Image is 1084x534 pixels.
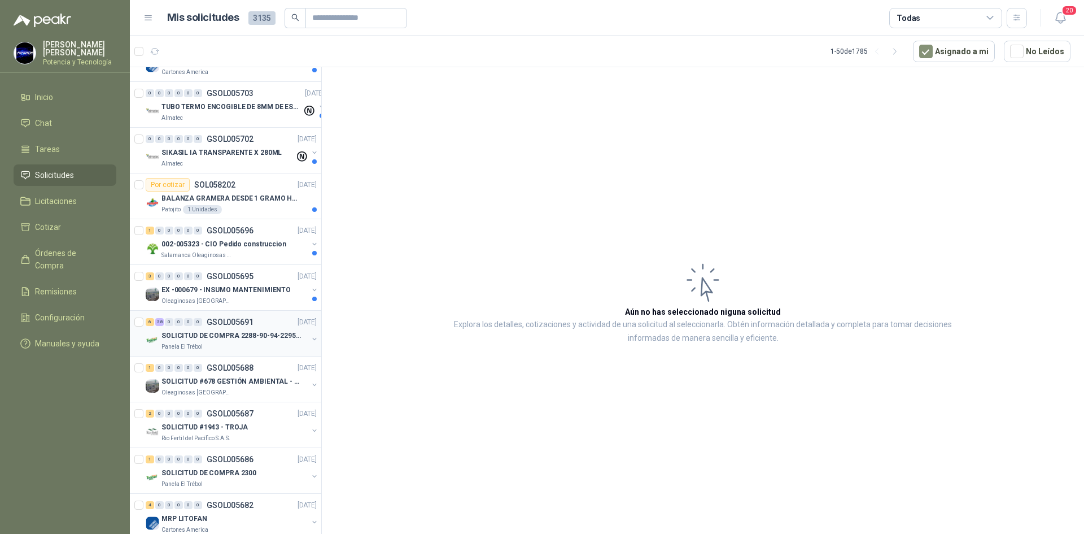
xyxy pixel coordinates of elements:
div: 0 [155,135,164,143]
span: Órdenes de Compra [35,247,106,272]
div: 0 [194,89,202,97]
div: 0 [165,227,173,235]
span: 3135 [248,11,276,25]
div: 0 [194,318,202,326]
p: [DATE] [298,134,317,145]
span: Remisiones [35,285,77,298]
span: search [291,14,299,21]
div: 0 [194,364,202,372]
p: [DATE] [298,454,317,465]
div: 6 [146,318,154,326]
p: TUBO TERMO ENCOGIBLE DE 8MM DE ESPESOR X 5CMS [161,102,302,112]
a: 2 0 0 0 0 0 GSOL005687[DATE] Company LogoSOLICITUD #1943 - TROJARio Fertil del Pacífico S.A.S. [146,407,319,443]
img: Company Logo [146,471,159,484]
div: 0 [194,135,202,143]
p: [DATE] [298,317,317,328]
p: [DATE] [298,500,317,511]
p: Patojito [161,205,181,214]
div: 4 [146,501,154,509]
div: 0 [165,89,173,97]
div: 0 [155,364,164,372]
p: Explora los detalles, cotizaciones y actividad de una solicitud al seleccionarla. Obtén informaci... [435,318,971,345]
div: 0 [146,89,154,97]
div: 0 [184,272,193,280]
a: 1 0 0 0 0 0 GSOL005686[DATE] Company LogoSOLICITUD DE COMPRA 2300Panela El Trébol [146,453,319,489]
p: GSOL005696 [207,227,253,235]
a: 1 0 0 0 0 0 GSOL005688[DATE] Company LogoSOLICITUD #678 GESTIÓN AMBIENTAL - TUMACOOleaginosas [GE... [146,361,319,397]
a: Solicitudes [14,164,116,186]
span: Solicitudes [35,169,74,181]
div: 0 [165,364,173,372]
p: GSOL005688 [207,364,253,372]
span: Configuración [35,311,85,324]
div: Por cotizar [146,178,190,192]
div: 0 [174,364,183,372]
p: GSOL005686 [207,455,253,463]
span: Cotizar [35,221,61,233]
div: 1 [146,455,154,463]
div: 0 [155,89,164,97]
button: Asignado a mi [913,41,995,62]
div: 0 [174,410,183,418]
img: Company Logo [146,379,159,393]
a: Por cotizarSOL058202[DATE] Company LogoBALANZA GRAMERA DESDE 1 GRAMO HASTA 5 GRAMOSPatojito1 Unid... [130,173,321,219]
p: GSOL005687 [207,410,253,418]
span: Chat [35,117,52,129]
img: Company Logo [146,242,159,255]
p: 002-005323 - CIO Pedido construccion [161,239,286,250]
img: Company Logo [146,150,159,164]
h3: Aún no has seleccionado niguna solicitud [625,306,781,318]
span: 20 [1061,5,1077,16]
div: 0 [165,272,173,280]
span: Tareas [35,143,60,155]
div: Todas [897,12,920,24]
img: Company Logo [14,42,36,64]
p: [DATE] [298,225,317,236]
div: 0 [174,135,183,143]
div: 0 [184,501,193,509]
span: Manuales y ayuda [35,337,99,350]
div: 0 [184,364,193,372]
div: 0 [165,501,173,509]
p: Almatec [161,159,183,168]
p: [DATE] [298,271,317,282]
a: 6 38 0 0 0 0 GSOL005691[DATE] Company LogoSOLICITUD DE COMPRA 2288-90-94-2295-96-2301-02-04Panela... [146,315,319,351]
p: [DATE] [298,409,317,419]
div: 0 [165,455,173,463]
p: EX -000679 - INSUMO MANTENIMIENTO [161,285,291,296]
div: 1 - 50 de 1785 [831,42,904,60]
img: Company Logo [146,425,159,439]
span: Licitaciones [35,195,77,207]
div: 0 [165,410,173,418]
div: 0 [146,135,154,143]
div: 0 [174,272,183,280]
div: 0 [155,227,164,235]
p: [DATE] [298,180,317,190]
div: 1 Unidades [183,205,222,214]
p: Salamanca Oleaginosas SAS [161,251,233,260]
p: Oleaginosas [GEOGRAPHIC_DATA][PERSON_NAME] [161,297,233,306]
button: No Leídos [1004,41,1070,62]
p: Potencia y Tecnología [43,59,116,66]
p: Almatec [161,114,183,123]
p: Panela El Trébol [161,342,203,351]
div: 0 [155,501,164,509]
div: 0 [194,410,202,418]
img: Company Logo [146,516,159,530]
a: Manuales y ayuda [14,333,116,354]
div: 0 [155,455,164,463]
div: 1 [146,364,154,372]
a: 0 0 0 0 0 0 GSOL005702[DATE] Company LogoSIKASIL IA TRANSPARENTE X 280MLAlmatec [146,132,319,168]
p: [DATE] [305,88,324,99]
div: 0 [194,501,202,509]
p: SOLICITUD #678 GESTIÓN AMBIENTAL - TUMACO [161,376,302,387]
p: GSOL005695 [207,272,253,280]
div: 0 [174,227,183,235]
a: Licitaciones [14,190,116,212]
p: [PERSON_NAME] [PERSON_NAME] [43,41,116,57]
div: 3 [146,272,154,280]
p: Cartones America [161,68,208,77]
p: SOLICITUD DE COMPRA 2288-90-94-2295-96-2301-02-04 [161,331,302,341]
p: Rio Fertil del Pacífico S.A.S. [161,434,230,443]
a: Configuración [14,307,116,328]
